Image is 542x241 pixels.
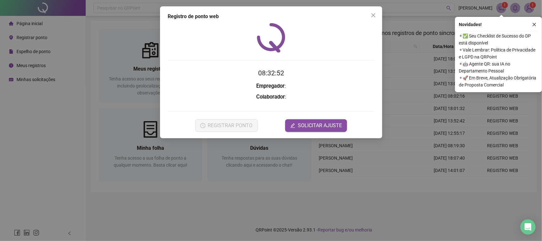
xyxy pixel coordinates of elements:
span: edit [290,123,295,128]
span: close [532,22,537,27]
span: ⚬ ✅ Seu Checklist de Sucesso do DP está disponível [459,32,538,46]
span: ⚬ Vale Lembrar: Política de Privacidade e LGPD na QRPoint [459,46,538,60]
button: editSOLICITAR AJUSTE [285,119,347,132]
time: 08:32:52 [258,69,284,77]
span: close [371,13,376,18]
strong: Colaborador [256,94,285,100]
img: QRPoint [257,23,285,52]
span: Novidades ! [459,21,482,28]
button: Close [368,10,378,20]
button: REGISTRAR PONTO [195,119,258,132]
strong: Empregador [256,83,284,89]
span: ⚬ 🚀 Em Breve, Atualização Obrigatória de Proposta Comercial [459,74,538,88]
div: Registro de ponto web [168,13,375,20]
div: Open Intercom Messenger [520,219,536,235]
span: SOLICITAR AJUSTE [298,122,342,129]
h3: : [168,82,375,90]
h3: : [168,93,375,101]
span: ⚬ 🤖 Agente QR: sua IA no Departamento Pessoal [459,60,538,74]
